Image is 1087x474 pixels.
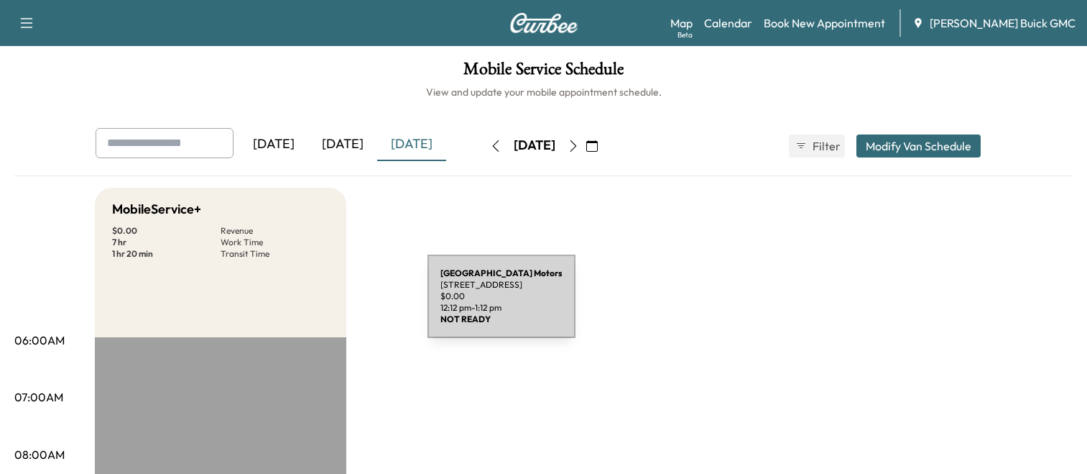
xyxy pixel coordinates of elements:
p: Work Time [221,237,329,248]
p: 1 hr 20 min [112,248,221,260]
p: 7 hr [112,237,221,248]
p: $ 0.00 [112,225,221,237]
a: Calendar [704,14,752,32]
div: [DATE] [514,137,555,155]
span: [PERSON_NAME] Buick GMC [930,14,1076,32]
span: Filter [813,137,838,155]
div: [DATE] [239,128,308,161]
button: Filter [789,135,845,158]
p: 08:00AM [14,446,65,463]
h1: Mobile Service Schedule [14,60,1073,85]
h6: View and update your mobile appointment schedule. [14,85,1073,99]
img: Curbee Logo [509,13,578,33]
p: 07:00AM [14,388,63,406]
a: MapBeta [670,14,693,32]
p: Revenue [221,225,329,237]
div: Beta [677,29,693,40]
p: 06:00AM [14,332,65,349]
a: Book New Appointment [764,14,885,32]
p: Transit Time [221,248,329,260]
div: [DATE] [377,128,446,161]
h5: MobileService+ [112,199,201,219]
div: [DATE] [308,128,377,161]
button: Modify Van Schedule [856,135,981,158]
